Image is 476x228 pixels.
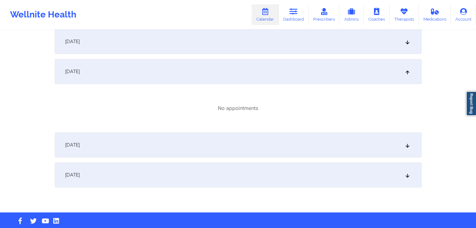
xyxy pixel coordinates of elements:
a: Prescribers [309,4,340,25]
a: Account [451,4,476,25]
span: [DATE] [65,38,80,45]
span: [DATE] [65,172,80,178]
a: Dashboard [279,4,309,25]
a: Medications [419,4,451,25]
a: Calendar [252,4,279,25]
a: Admins [339,4,364,25]
p: No appointments [218,105,258,112]
a: Report Bug [466,91,476,116]
a: Therapists [390,4,419,25]
span: [DATE] [65,68,80,75]
a: Coaches [364,4,390,25]
span: [DATE] [65,142,80,148]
